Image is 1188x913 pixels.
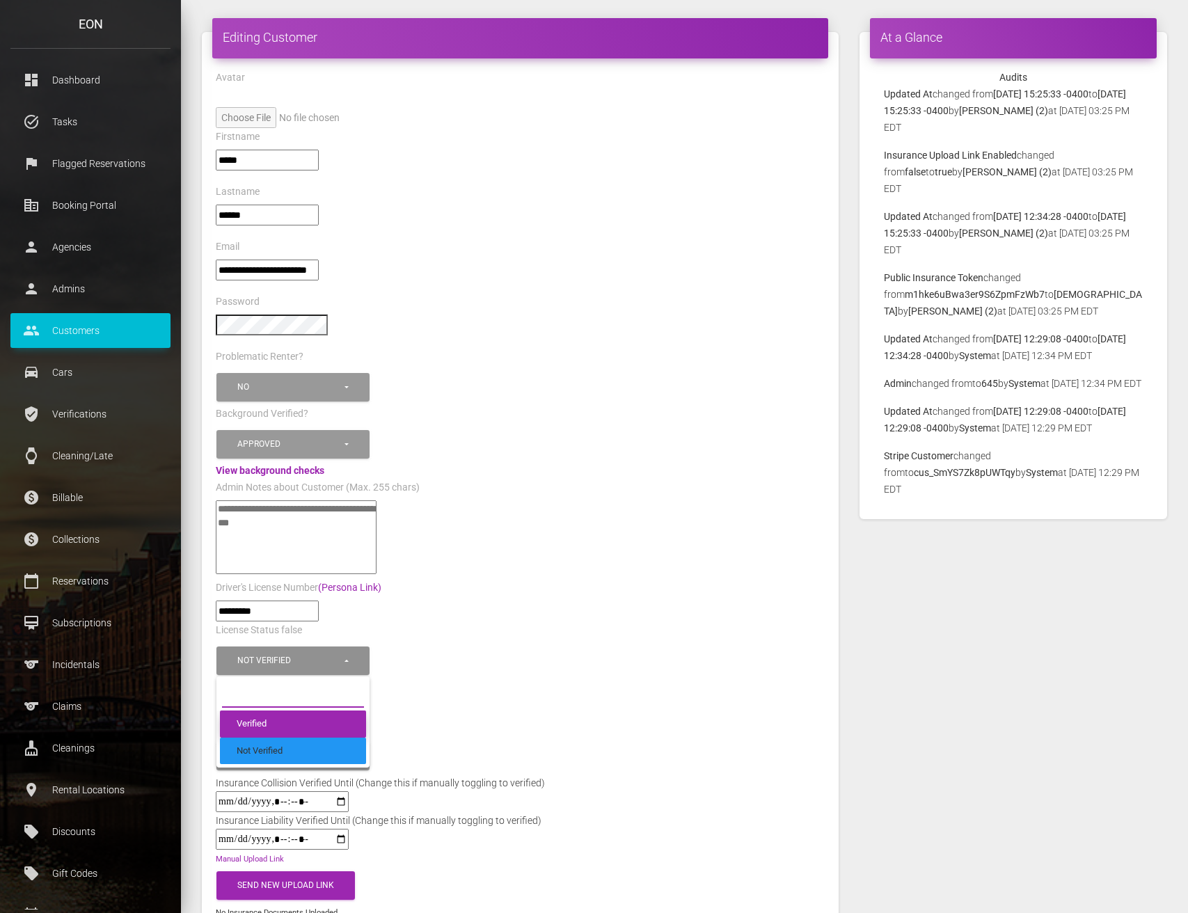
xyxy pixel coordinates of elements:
strong: Audits [999,72,1027,83]
p: changed from to by at [DATE] 03:25 PM EDT [884,269,1143,319]
p: Dashboard [21,70,160,90]
a: paid Collections [10,522,171,557]
p: Verifications [21,404,160,424]
b: m1hke6uBwa3er9S6ZpmFzWb7 [905,289,1045,300]
p: Collections [21,529,160,550]
a: flag Flagged Reservations [10,146,171,181]
a: watch Cleaning/Late [10,438,171,473]
button: No [216,373,370,402]
b: [PERSON_NAME] (2) [908,305,997,317]
b: [PERSON_NAME] (2) [963,166,1052,177]
strong: Not Uploaded [216,703,275,714]
p: Cleaning/Late [21,445,160,466]
b: [DATE] 12:29:08 -0400 [993,406,1088,417]
b: Updated At [884,88,933,100]
a: local_offer Discounts [10,814,171,849]
p: Claims [21,696,160,717]
div: No [237,381,342,393]
a: drive_eta Cars [10,355,171,390]
p: Booking Portal [21,195,160,216]
p: Customers [21,320,160,341]
b: Updated At [884,333,933,344]
b: System [959,350,991,361]
label: Problematic Renter? [216,350,303,364]
label: Admin Notes about Customer (Max. 255 chars) [216,481,420,495]
a: (Persona Link) [318,582,381,593]
a: View background checks [216,465,324,476]
b: 645 [981,378,998,389]
label: Lastname [216,185,260,199]
p: changed from to by at [DATE] 12:29 PM EDT [884,447,1143,498]
div: Approved [237,438,342,450]
a: sports Claims [10,689,171,724]
h4: At a Glance [880,29,1146,46]
a: card_membership Subscriptions [10,605,171,640]
button: Approved [216,430,370,459]
input: Search [222,683,364,708]
a: place Rental Locations [10,772,171,807]
label: Insurance Verification [216,719,310,733]
p: Rental Locations [21,779,160,800]
p: Reservations [21,571,160,592]
a: person Admins [10,271,171,306]
p: Admins [21,278,160,299]
a: verified_user Verifications [10,397,171,431]
b: Updated At [884,211,933,222]
b: Public Insurance Token [884,272,983,283]
b: Stripe Customer [884,450,953,461]
label: License Status false [216,624,302,637]
button: Send New Upload Link [216,871,355,900]
b: [PERSON_NAME] (2) [959,228,1048,239]
div: Insurance Collision Verified Until (Change this if manually toggling to verified) [205,775,555,791]
span: Not Verified [237,745,283,758]
a: paid Billable [10,480,171,515]
b: [DATE] 15:25:33 -0400 [993,88,1088,100]
b: false [905,166,926,177]
b: [DATE] 12:29:08 -0400 [993,333,1088,344]
div: Not Verified [237,655,342,667]
p: changed from to by at [DATE] 12:34 PM EDT [884,375,1143,392]
b: cus_SmYS7Zk8pUWTqy [914,467,1015,478]
b: [DATE] 12:34:28 -0400 [993,211,1088,222]
span: Verified [237,717,267,731]
a: corporate_fare Booking Portal [10,188,171,223]
b: Admin [884,378,912,389]
b: [PERSON_NAME] (2) [959,105,1048,116]
p: Incidentals [21,654,160,675]
p: Tasks [21,111,160,132]
div: Insurance Liability Verified Until (Change this if manually toggling to verified) [205,812,552,829]
p: Cars [21,362,160,383]
button: Not Verified [216,646,370,675]
a: calendar_today Reservations [10,564,171,598]
p: Subscriptions [21,612,160,633]
a: dashboard Dashboard [10,63,171,97]
a: people Customers [10,313,171,348]
b: System [959,422,991,434]
p: changed from to by at [DATE] 03:25 PM EDT [884,208,1143,258]
p: Agencies [21,237,160,257]
b: true [935,166,952,177]
label: Insurance Status [216,681,290,694]
b: Updated At [884,406,933,417]
a: task_alt Tasks [10,104,171,139]
p: Gift Codes [21,863,160,884]
label: Password [216,295,260,309]
label: Firstname [216,130,260,144]
p: Discounts [21,821,160,842]
p: changed from to by at [DATE] 12:29 PM EDT [884,403,1143,436]
label: Email [216,240,239,254]
b: Insurance Upload Link Enabled [884,150,1017,161]
h4: Editing Customer [223,29,818,46]
a: local_offer Gift Codes [10,856,171,891]
a: sports Incidentals [10,647,171,682]
b: System [1008,378,1040,389]
label: Background Verified? [216,407,308,421]
p: Flagged Reservations [21,153,160,174]
p: changed from to by at [DATE] 12:34 PM EDT [884,331,1143,364]
a: Manual Upload Link [216,855,284,864]
label: Avatar [216,71,245,85]
p: Cleanings [21,738,160,759]
b: System [1026,467,1058,478]
p: Billable [21,487,160,508]
label: Driver's License Number [216,581,381,595]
